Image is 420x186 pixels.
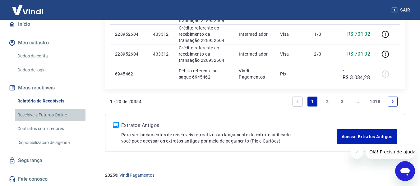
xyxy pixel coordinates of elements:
[290,94,400,109] ul: Pagination
[7,81,85,95] button: Meus recebíveis
[153,51,168,57] p: 433312
[337,129,397,144] a: Acesse Extratos Antigos
[105,172,405,179] p: 2025 ©
[352,97,362,107] a: Jump forward
[351,146,363,159] iframe: Fechar mensagem
[322,97,332,107] a: Page 2
[7,36,85,50] button: Meu cadastro
[314,51,332,57] p: 2/3
[115,51,143,57] p: 228952604
[337,97,347,107] a: Page 3
[115,71,143,77] p: 6945462
[347,50,371,58] p: R$ 701,02
[239,51,270,57] p: Intermediador
[15,122,85,135] a: Contratos com credores
[7,172,85,186] a: Fale conosco
[4,4,52,9] span: Olá! Precisa de ajuda?
[307,97,317,107] a: Page 1 is your current page
[239,68,270,80] p: Vindi Pagamentos
[113,122,119,128] img: ícone
[15,64,85,76] a: Dados de login
[293,97,302,107] a: Previous page
[314,31,332,37] p: 1/3
[15,109,85,121] a: Recebíveis Futuros Online
[15,136,85,149] a: Disponibilização de agenda
[347,30,371,38] p: R$ 701,02
[153,31,168,37] p: 433312
[121,132,337,144] p: Para ver lançamentos de recebíveis retroativos ao lançamento do extrato unificado, você pode aces...
[15,95,85,107] a: Relatório de Recebíveis
[314,71,332,77] p: -
[7,17,85,31] a: Início
[115,31,143,37] p: 228952604
[179,45,229,63] p: Crédito referente ao recebimento da transação 228952604
[388,97,398,107] a: Next page
[110,98,141,105] p: 1 - 20 de 20354
[343,66,371,81] p: -R$ 3.034,28
[390,4,413,16] button: Sair
[366,145,415,159] iframe: Mensagem da empresa
[280,51,304,57] p: Visa
[121,122,337,129] p: Extratos Antigos
[7,0,48,19] img: Vindi
[395,161,415,181] iframe: Botão para abrir a janela de mensagens
[239,31,270,37] p: Intermediador
[280,31,304,37] p: Visa
[367,97,383,107] a: Page 1018
[15,50,85,62] a: Dados da conta
[179,25,229,43] p: Crédito referente ao recebimento da transação 228952604
[119,173,155,178] a: Vindi Pagamentos
[280,71,304,77] p: Pix
[7,154,85,167] a: Segurança
[179,68,229,80] p: Débito referente ao saque 6945462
